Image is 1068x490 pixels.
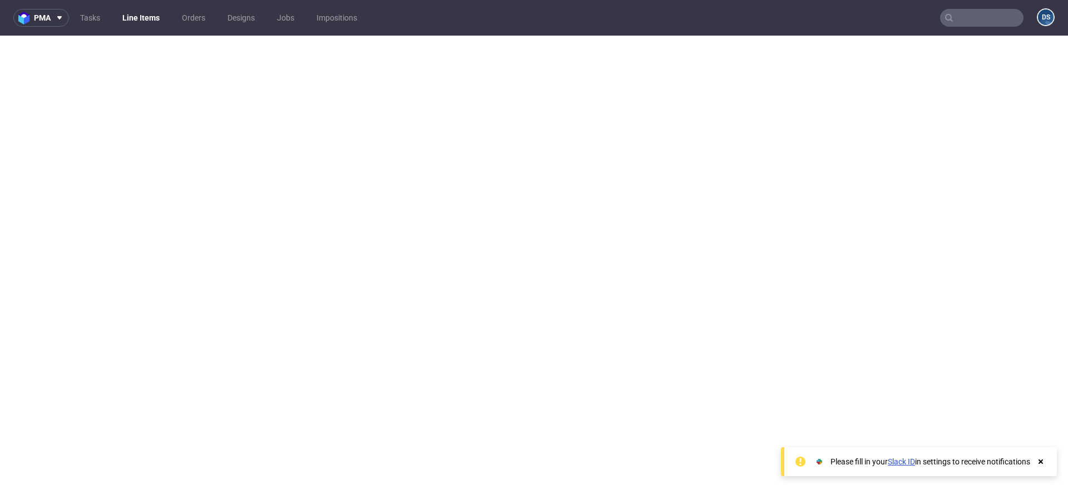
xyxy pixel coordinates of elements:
[814,456,825,467] img: Slack
[310,9,364,27] a: Impositions
[175,9,212,27] a: Orders
[73,9,107,27] a: Tasks
[221,9,261,27] a: Designs
[888,457,915,466] a: Slack ID
[18,12,34,24] img: logo
[270,9,301,27] a: Jobs
[116,9,166,27] a: Line Items
[34,14,51,22] span: pma
[1038,9,1054,25] figcaption: DS
[13,9,69,27] button: pma
[830,456,1030,467] div: Please fill in your in settings to receive notifications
